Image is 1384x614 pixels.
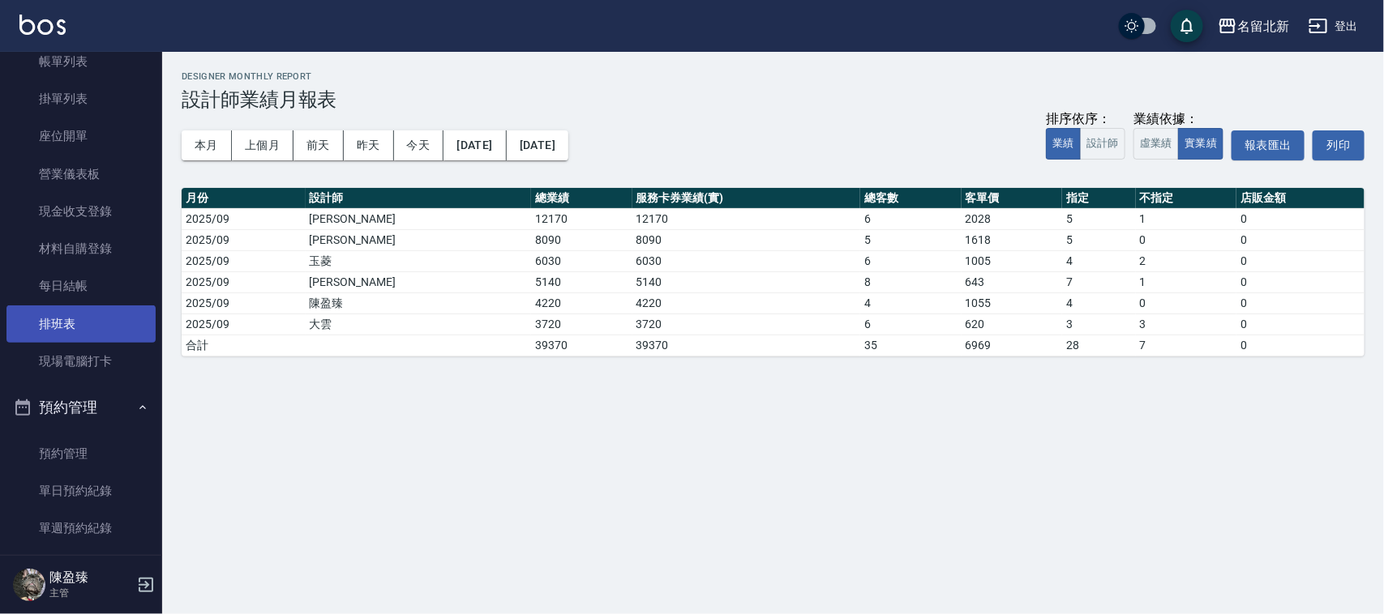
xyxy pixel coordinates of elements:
[182,188,1365,356] table: a dense table
[6,510,156,547] a: 單週預約紀錄
[632,313,861,335] td: 3720
[306,250,532,271] td: 玉菱
[6,193,156,230] a: 現金收支登錄
[860,229,961,250] td: 5
[962,335,1062,356] td: 6969
[1133,111,1223,128] div: 業績依據：
[632,271,861,292] td: 5140
[306,271,532,292] td: [PERSON_NAME]
[182,292,306,313] td: 2025/09
[962,229,1062,250] td: 1618
[962,208,1062,229] td: 2028
[632,292,861,313] td: 4220
[531,229,632,250] td: 8090
[1171,10,1203,42] button: save
[1136,271,1236,292] td: 1
[182,71,1365,82] h2: Designer Monthly Report
[182,88,1365,111] h3: 設計師業績月報表
[6,156,156,193] a: 營業儀表板
[962,250,1062,271] td: 1005
[1046,111,1125,128] div: 排序依序：
[962,271,1062,292] td: 643
[1236,229,1365,250] td: 0
[6,267,156,305] a: 每日結帳
[860,208,961,229] td: 6
[531,250,632,271] td: 6030
[1136,208,1236,229] td: 1
[182,250,306,271] td: 2025/09
[531,292,632,313] td: 4220
[182,229,306,250] td: 2025/09
[1236,208,1365,229] td: 0
[19,15,66,35] img: Logo
[531,335,632,356] td: 39370
[1062,250,1136,271] td: 4
[1178,128,1223,160] button: 實業績
[6,343,156,380] a: 現場電腦打卡
[962,188,1062,209] th: 客單價
[1211,10,1296,43] button: 名留北新
[6,80,156,117] a: 掛單列表
[1136,292,1236,313] td: 0
[860,188,961,209] th: 總客數
[1136,250,1236,271] td: 2
[1046,128,1081,160] button: 業績
[531,271,632,292] td: 5140
[1062,188,1136,209] th: 指定
[531,313,632,335] td: 3720
[182,271,306,292] td: 2025/09
[306,188,532,209] th: 設計師
[344,130,394,160] button: 昨天
[182,335,306,356] td: 合計
[182,208,306,229] td: 2025/09
[1236,292,1365,313] td: 0
[394,130,444,160] button: 今天
[1062,271,1136,292] td: 7
[1236,250,1365,271] td: 0
[1313,130,1365,160] button: 列印
[6,305,156,343] a: 排班表
[1136,313,1236,335] td: 3
[1232,130,1305,160] button: 報表匯出
[860,271,961,292] td: 8
[182,188,306,209] th: 月份
[1136,335,1236,356] td: 7
[860,335,961,356] td: 35
[6,230,156,267] a: 材料自購登錄
[632,250,861,271] td: 6030
[632,188,861,209] th: 服務卡券業績(實)
[6,117,156,155] a: 座位開單
[632,229,861,250] td: 8090
[182,130,232,160] button: 本月
[6,553,156,595] button: 報表及分析
[962,292,1062,313] td: 1055
[306,229,532,250] td: [PERSON_NAME]
[860,292,961,313] td: 4
[632,335,861,356] td: 39370
[1136,229,1236,250] td: 0
[1133,128,1179,160] button: 虛業績
[1236,271,1365,292] td: 0
[860,250,961,271] td: 6
[531,188,632,209] th: 總業績
[860,313,961,335] td: 6
[306,313,532,335] td: 大雲
[306,292,532,313] td: 陳盈臻
[1080,128,1125,160] button: 設計師
[306,208,532,229] td: [PERSON_NAME]
[49,569,132,586] h5: 陳盈臻
[1302,11,1365,41] button: 登出
[1062,208,1136,229] td: 5
[632,208,861,229] td: 12170
[182,313,306,335] td: 2025/09
[294,130,344,160] button: 前天
[507,130,568,160] button: [DATE]
[1236,188,1365,209] th: 店販金額
[6,472,156,510] a: 單日預約紀錄
[49,586,132,600] p: 主管
[6,386,156,429] button: 預約管理
[1062,292,1136,313] td: 4
[962,313,1062,335] td: 620
[443,130,506,160] button: [DATE]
